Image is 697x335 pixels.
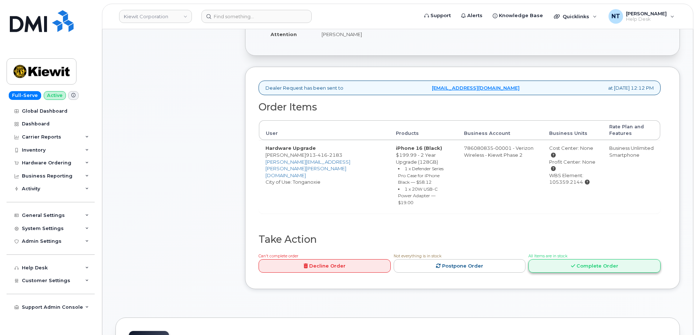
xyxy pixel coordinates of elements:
span: 416 [316,152,327,158]
td: 786080835-00001 - Verizon Wireless - Kiewit Phase 2 [457,140,543,213]
a: Alerts [456,8,488,23]
span: Support [430,12,451,19]
td: $199.99 - 2 Year Upgrade (128GB) [389,140,457,213]
th: User [259,120,389,140]
span: Knowledge Base [499,12,543,19]
span: [PERSON_NAME] [626,11,667,16]
div: Cost Center: None [549,145,596,158]
a: Complete Order [528,259,661,273]
th: Business Units [543,120,603,140]
a: [EMAIL_ADDRESS][DOMAIN_NAME] [432,85,520,91]
span: Quicklinks [563,13,589,19]
th: Products [389,120,457,140]
td: [PERSON_NAME] City of Use: Tonganoxie [259,140,389,213]
span: 2183 [327,152,342,158]
strong: iPhone 16 (Black) [396,145,442,151]
td: [PERSON_NAME] [315,26,457,42]
div: WBS Element: 105359.2144 [549,172,596,186]
a: [PERSON_NAME][EMAIL_ADDRESS][PERSON_NAME][PERSON_NAME][DOMAIN_NAME] [265,159,350,178]
strong: Hardware Upgrade [265,145,316,151]
a: Support [419,8,456,23]
span: NT [611,12,620,21]
div: Nicholas Taylor [603,9,680,24]
th: Rate Plan and Features [603,120,660,140]
small: 1 x Defender Series Pro Case for iPhone Black — $58.12 [398,166,444,185]
h2: Order Items [259,102,661,113]
div: Profit Center: None [549,159,596,172]
iframe: Messenger Launcher [665,303,692,330]
span: Can't complete order [259,254,298,258]
span: 913 [306,152,342,158]
strong: Attention [271,31,297,37]
a: Postpone Order [394,259,526,273]
input: Find something... [201,10,312,23]
small: 1 x 20W USB-C Power Adapter — $19.00 [398,186,438,205]
div: Quicklinks [549,9,602,24]
span: All Items are in stock [528,254,567,258]
a: Kiewit Corporation [119,10,192,23]
th: Business Account [457,120,543,140]
span: Alerts [467,12,483,19]
a: Decline Order [259,259,391,273]
div: Dealer Request has been sent to at [DATE] 12:12 PM [259,81,661,96]
a: Knowledge Base [488,8,548,23]
h2: Take Action [259,234,661,245]
span: Help Desk [626,16,667,22]
span: Not everything is in stock [394,254,441,258]
td: Business Unlimited Smartphone [603,140,660,213]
